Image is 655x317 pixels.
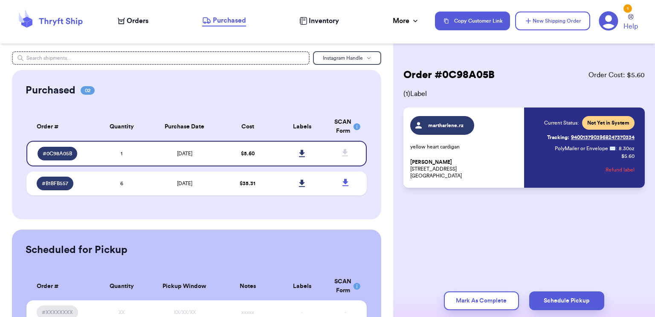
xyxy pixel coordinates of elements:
span: Instagram Handle [323,55,363,61]
span: XX/XX/XX [174,310,196,315]
div: 1 [623,4,632,13]
th: Cost [220,113,275,141]
th: Labels [275,113,329,141]
p: yellow heart cardigan [410,143,519,150]
span: # 0C98A05B [43,150,72,157]
span: 1 [121,151,122,156]
span: Inventory [309,16,339,26]
span: - [345,310,346,315]
button: Instagram Handle [313,51,381,65]
p: [STREET_ADDRESS] [GEOGRAPHIC_DATA] [410,159,519,179]
span: $ 35.31 [240,181,255,186]
span: # B1BFB557 [42,180,68,187]
span: xxxxx [241,310,254,315]
span: martharlene.rz [426,122,466,129]
a: Tracking:9400137903968247370334 [547,131,635,144]
a: Orders [118,16,148,26]
button: Copy Customer Link [435,12,510,30]
span: Help [623,21,638,32]
h2: Purchased [26,84,75,97]
span: - [301,310,303,315]
button: New Shipping Order [515,12,590,30]
th: Quantity [94,272,149,300]
span: [DATE] [177,151,192,156]
a: 1 [599,11,618,31]
button: Mark As Complete [444,291,519,310]
span: Purchased [213,15,246,26]
a: Help [623,14,638,32]
button: Refund label [606,160,635,179]
h2: Scheduled for Pickup [26,243,128,257]
div: More [393,16,420,26]
span: [PERSON_NAME] [410,159,452,166]
th: Quantity [94,113,149,141]
p: $ 5.60 [621,153,635,160]
span: [DATE] [177,181,192,186]
th: Order # [26,113,95,141]
div: SCAN Form [334,277,356,295]
span: $ 5.60 [241,151,255,156]
span: Not Yet in System [587,119,629,126]
th: Notes [220,272,275,300]
span: 8.30 oz [619,145,635,152]
div: SCAN Form [334,118,356,136]
th: Order # [26,272,95,300]
span: ( 1 ) Label [403,89,645,99]
span: Current Status: [544,119,579,126]
span: Orders [127,16,148,26]
span: 02 [81,86,95,95]
button: Schedule Pickup [529,291,604,310]
h2: Order # 0C98A05B [403,68,495,82]
span: PolyMailer or Envelope ✉️ [555,146,616,151]
span: Order Cost: $ 5.60 [588,70,645,80]
span: : [616,145,617,152]
span: Tracking: [547,134,569,141]
span: XX [119,310,125,315]
a: Purchased [202,15,246,26]
th: Pickup Window [149,272,220,300]
span: 6 [120,181,123,186]
span: #XXXXXXXX [42,309,73,316]
th: Purchase Date [149,113,220,141]
input: Search shipments... [12,51,310,65]
th: Labels [275,272,329,300]
a: Inventory [299,16,339,26]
